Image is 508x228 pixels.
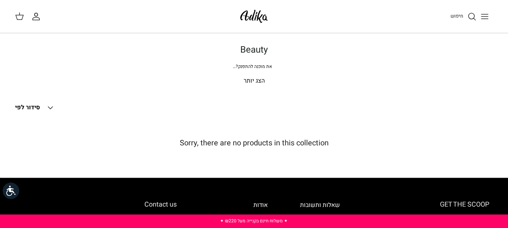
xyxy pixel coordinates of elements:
h6: GET THE SCOOP [373,201,489,209]
span: חיפוש [450,12,463,20]
button: Toggle menu [476,8,493,25]
span: את מוכנה להתפנק? [233,63,272,70]
a: שאלות ותשובות [300,201,340,210]
a: ✦ משלוח חינם בקנייה מעל ₪220 ✦ [220,217,288,224]
a: חיפוש [450,12,476,21]
p: הצג יותר [15,76,493,86]
button: סידור לפי [15,100,55,116]
h1: Beauty [15,45,493,56]
a: אודות [253,201,268,210]
a: החשבון שלי [32,12,44,21]
h6: Contact us [19,201,177,209]
span: סידור לפי [15,103,40,112]
img: Adika IL [238,8,270,25]
h5: Sorry, there are no products in this collection [15,139,493,148]
a: משלוחים [317,213,340,222]
a: תקנון החברה [236,213,268,222]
